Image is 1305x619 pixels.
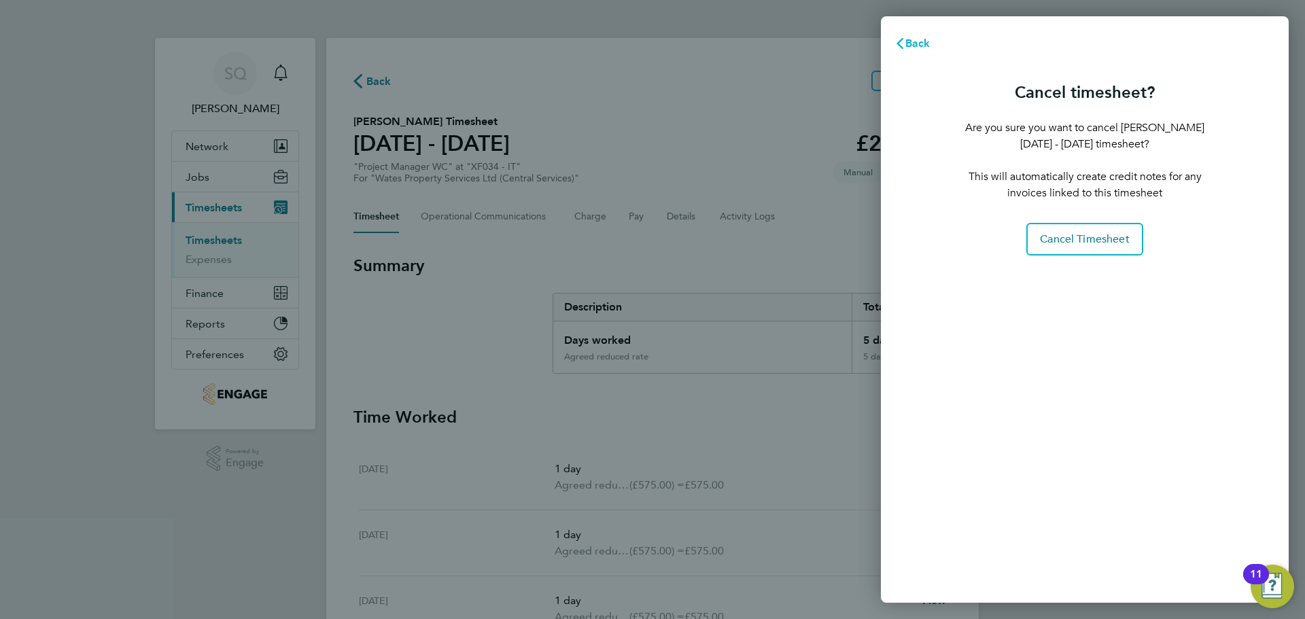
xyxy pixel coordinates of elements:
button: Open Resource Center, 11 new notifications [1251,565,1294,608]
p: This will automatically create credit notes for any invoices linked to this timesheet [965,169,1204,201]
button: Cancel Timesheet [1026,223,1143,255]
h3: Cancel timesheet? [965,82,1204,103]
span: Cancel Timesheet [1040,232,1130,246]
p: Are you sure you want to cancel [PERSON_NAME] [DATE] - [DATE] timesheet? [965,120,1204,152]
button: Back [881,30,944,57]
span: Back [905,37,930,50]
div: 11 [1250,574,1262,592]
